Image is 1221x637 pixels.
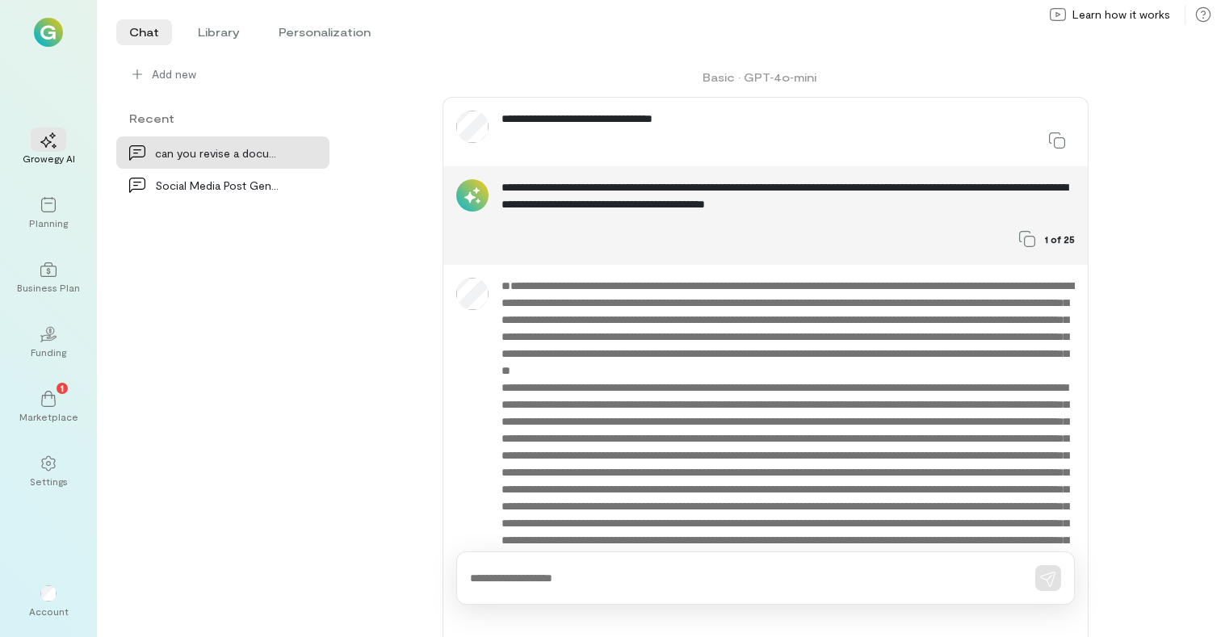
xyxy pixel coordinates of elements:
[266,19,384,45] li: Personalization
[31,346,66,358] div: Funding
[61,380,64,395] span: 1
[155,177,281,194] div: Social Media Post Generation
[23,152,75,165] div: Growegy AI
[29,216,68,229] div: Planning
[185,19,253,45] li: Library
[1072,6,1170,23] span: Learn how it works
[116,110,329,127] div: Recent
[29,605,69,618] div: Account
[152,66,196,82] span: Add new
[19,378,78,436] a: Marketplace
[19,184,78,242] a: Planning
[19,119,78,178] a: Growegy AI
[19,572,78,631] div: Account
[116,19,172,45] li: Chat
[30,475,68,488] div: Settings
[17,281,80,294] div: Business Plan
[19,410,78,423] div: Marketplace
[1045,233,1075,245] span: 1 of 25
[19,442,78,501] a: Settings
[19,313,78,371] a: Funding
[19,249,78,307] a: Business Plan
[155,145,281,161] div: can you revise a document that i have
